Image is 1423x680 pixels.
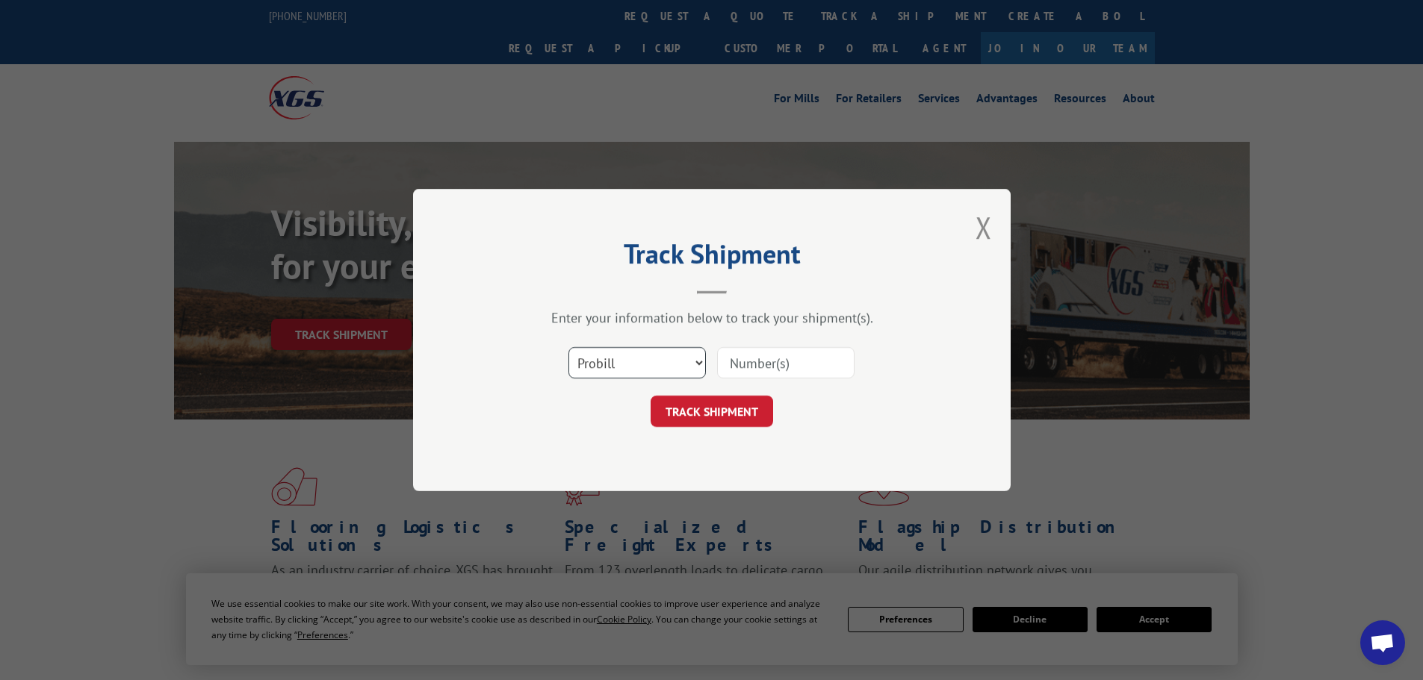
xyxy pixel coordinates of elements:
[488,243,936,272] h2: Track Shipment
[976,208,992,247] button: Close modal
[488,309,936,326] div: Enter your information below to track your shipment(s).
[651,396,773,427] button: TRACK SHIPMENT
[1360,620,1405,665] div: Open chat
[717,347,855,378] input: Number(s)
